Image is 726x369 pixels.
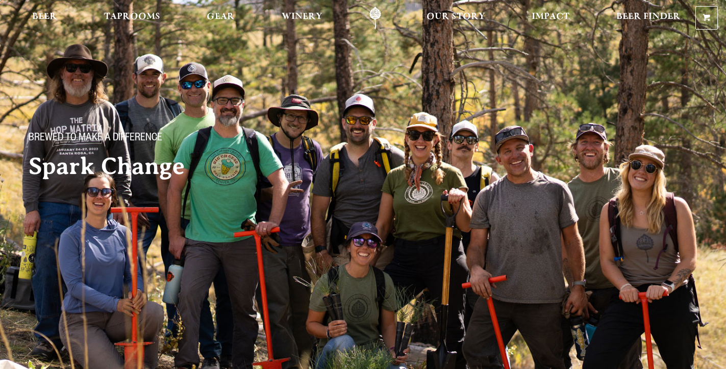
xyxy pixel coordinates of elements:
[32,13,57,21] span: Beer
[26,7,64,30] a: Beer
[420,7,492,30] a: Our Story
[282,13,322,21] span: Winery
[97,7,167,30] a: Taprooms
[525,7,576,30] a: Impact
[532,13,569,21] span: Impact
[29,132,162,145] span: Brewed to make a difference
[616,13,681,21] span: Beer Finder
[610,7,687,30] a: Beer Finder
[356,7,394,30] a: Odell Home
[207,13,235,21] span: Gear
[275,7,329,30] a: Winery
[200,7,241,30] a: Gear
[29,154,347,179] h2: Spark Change
[427,13,485,21] span: Our Story
[104,13,160,21] span: Taprooms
